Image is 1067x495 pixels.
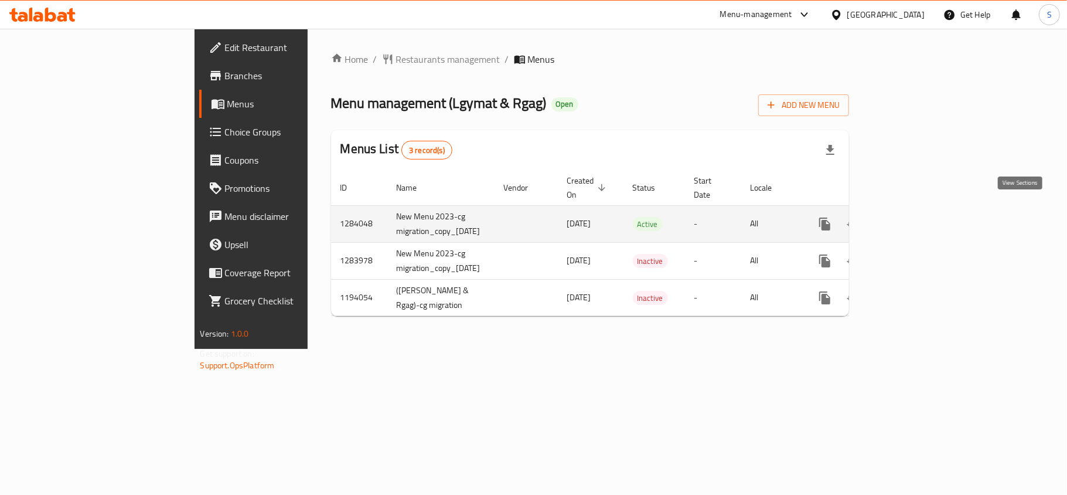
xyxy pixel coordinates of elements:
[528,52,555,66] span: Menus
[551,97,578,111] div: Open
[199,259,373,287] a: Coverage Report
[387,279,495,316] td: ([PERSON_NAME] & Rgag)-cg migration
[331,90,547,116] span: Menu management ( Lgymat & Rgag )
[504,181,544,195] span: Vendor
[225,40,363,55] span: Edit Restaurant
[685,205,741,242] td: -
[225,69,363,83] span: Branches
[567,174,609,202] span: Created On
[847,8,925,21] div: [GEOGRAPHIC_DATA]
[382,52,500,66] a: Restaurants management
[199,287,373,315] a: Grocery Checklist
[720,8,792,22] div: Menu-management
[199,62,373,90] a: Branches
[758,94,849,116] button: Add New Menu
[200,346,254,361] span: Get support on:
[199,230,373,259] a: Upsell
[199,33,373,62] a: Edit Restaurant
[633,181,671,195] span: Status
[225,209,363,223] span: Menu disclaimer
[685,242,741,279] td: -
[741,242,802,279] td: All
[685,279,741,316] td: -
[397,181,432,195] span: Name
[199,146,373,174] a: Coupons
[396,52,500,66] span: Restaurants management
[551,99,578,109] span: Open
[225,294,363,308] span: Grocery Checklist
[633,255,668,268] span: Inactive
[227,97,363,111] span: Menus
[802,170,933,206] th: Actions
[373,52,377,66] li: /
[694,174,727,202] span: Start Date
[200,358,275,373] a: Support.OpsPlatform
[816,136,844,164] div: Export file
[811,284,839,312] button: more
[567,216,591,231] span: [DATE]
[741,279,802,316] td: All
[387,205,495,242] td: New Menu 2023-cg migration_copy_[DATE]
[741,205,802,242] td: All
[1047,8,1052,21] span: S
[225,153,363,167] span: Coupons
[340,181,363,195] span: ID
[331,52,850,66] nav: breadcrumb
[225,238,363,252] span: Upsell
[199,90,373,118] a: Menus
[567,290,591,305] span: [DATE]
[199,118,373,146] a: Choice Groups
[199,202,373,230] a: Menu disclaimer
[839,210,867,238] button: Change Status
[231,326,249,341] span: 1.0.0
[768,98,840,113] span: Add New Menu
[751,181,788,195] span: Locale
[633,218,663,231] span: Active
[225,125,363,139] span: Choice Groups
[839,284,867,312] button: Change Status
[225,181,363,195] span: Promotions
[633,291,668,305] span: Inactive
[387,242,495,279] td: New Menu 2023-cg migration_copy_[DATE]
[401,141,452,160] div: Total records count
[567,253,591,268] span: [DATE]
[505,52,509,66] li: /
[340,140,452,160] h2: Menus List
[199,174,373,202] a: Promotions
[811,210,839,238] button: more
[200,326,229,341] span: Version:
[839,247,867,275] button: Change Status
[331,170,933,317] table: enhanced table
[225,266,363,280] span: Coverage Report
[811,247,839,275] button: more
[402,145,452,156] span: 3 record(s)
